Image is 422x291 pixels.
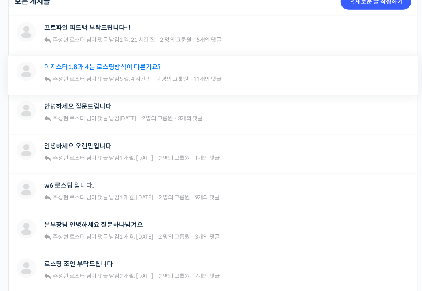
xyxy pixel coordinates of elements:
span: · [191,194,194,201]
a: 2 개월, [DATE] [119,272,153,280]
a: 1 개월, [DATE] [119,154,153,162]
span: 주성현 로스터 [53,75,85,83]
span: 2 명의 그룹원 [159,194,190,201]
a: 로스팅 조언 부탁드립니다 [44,260,113,268]
a: 주성현 로스터 [52,115,85,122]
a: 주성현 로스터 [52,272,85,280]
a: [DATE] [119,115,137,122]
span: · [190,75,192,83]
span: · [191,272,194,280]
a: 이지스터1.8과 4는 로스팅방식이 다른가요? [44,63,161,71]
span: 7개의 댓글 [195,272,220,280]
a: 대화 [53,224,104,244]
span: 님이 댓글 남김 [52,272,153,280]
a: 주성현 로스터 [52,154,85,162]
a: w6 로스팅 입니다. [44,182,94,189]
a: 안녕하세요 오랜만입니다 [44,142,111,150]
a: 설정 [104,224,156,244]
span: 주성현 로스터 [53,272,85,280]
span: 님이 댓글 남김 [52,115,137,122]
a: 1 개월, [DATE] [119,233,153,240]
span: · [191,233,194,240]
span: 2 명의 그룹원 [159,233,190,240]
span: 님이 댓글 남김 [52,233,153,240]
span: 1개의 댓글 [195,154,220,162]
span: · [191,154,194,162]
a: 1 개월, [DATE] [119,194,153,201]
span: 2 명의 그룹원 [160,36,192,43]
span: 주성현 로스터 [53,154,85,162]
a: 1 일, 21 시간 전 [119,36,155,43]
a: 홈 [2,224,53,244]
a: 주성현 로스터 [52,36,85,43]
span: 님이 댓글 남김 [52,154,153,162]
span: 주성현 로스터 [53,36,85,43]
span: 설정 [125,236,135,242]
span: · [192,36,195,43]
span: 2 명의 그룹원 [159,154,190,162]
span: 2 명의 그룹원 [157,75,188,83]
span: 2 명의 그룹원 [159,272,190,280]
a: 주성현 로스터 [52,194,85,201]
span: 주성현 로스터 [53,115,85,122]
a: 주성현 로스터 [52,75,85,83]
span: 2 명의 그룹원 [142,115,173,122]
span: 님이 댓글 남김 [52,75,152,83]
span: 5개의 댓글 [196,36,222,43]
a: 프로파일 피드백 부탁드립니다~! [44,24,130,32]
a: 주성현 로스터 [52,233,85,240]
span: 3개의 댓글 [178,115,203,122]
span: 님이 댓글 남김 [52,36,155,43]
span: · [174,115,177,122]
span: 주성현 로스터 [53,233,85,240]
a: 5 일, 4 시간 전 [119,75,152,83]
span: 홈 [26,236,30,242]
span: 9개의 댓글 [195,194,220,201]
a: 안녕하세요 질문드립니다 [44,103,111,110]
span: 님이 댓글 남김 [52,194,153,201]
span: 11개의 댓글 [193,75,221,83]
span: 3개의 댓글 [195,233,220,240]
a: 본부장님 안녕하세요 질문하나남겨요 [44,221,143,229]
span: 대화 [74,236,84,243]
span: 주성현 로스터 [53,194,85,201]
